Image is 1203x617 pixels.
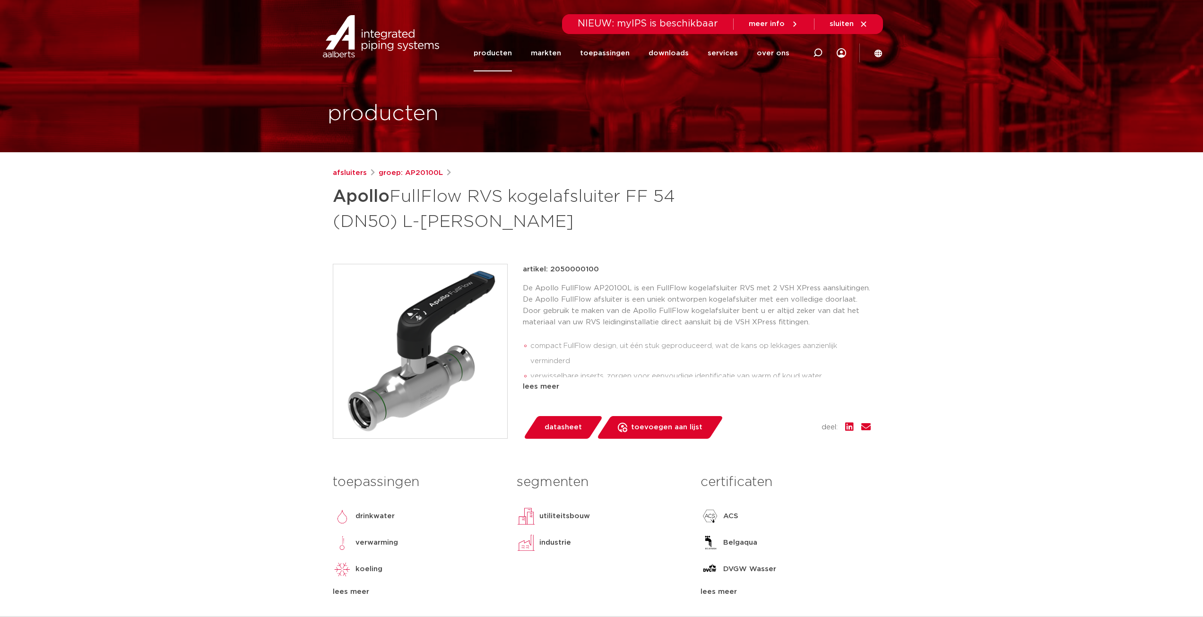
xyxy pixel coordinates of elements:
p: drinkwater [355,511,395,522]
a: markten [531,35,561,71]
img: industrie [517,533,536,552]
span: datasheet [545,420,582,435]
p: verwarming [355,537,398,548]
span: NIEUW: myIPS is beschikbaar [578,19,718,28]
h1: producten [328,99,439,129]
span: sluiten [830,20,854,27]
a: afsluiters [333,167,367,179]
img: verwarming [333,533,352,552]
h3: certificaten [701,473,870,492]
a: over ons [757,35,789,71]
img: koeling [333,560,352,579]
p: industrie [539,537,571,548]
p: artikel: 2050000100 [523,264,599,275]
a: producten [474,35,512,71]
p: ACS [723,511,738,522]
li: compact FullFlow design, uit één stuk geproduceerd, wat de kans op lekkages aanzienlijk verminderd [530,339,871,369]
nav: Menu [474,35,789,71]
a: toepassingen [580,35,630,71]
a: sluiten [830,20,868,28]
h1: FullFlow RVS kogelafsluiter FF 54 (DN50) L-[PERSON_NAME] [333,182,688,234]
div: lees meer [333,586,502,598]
div: lees meer [523,381,871,392]
img: utiliteitsbouw [517,507,536,526]
p: koeling [355,564,382,575]
img: DVGW Wasser [701,560,719,579]
p: utiliteitsbouw [539,511,590,522]
a: meer info [749,20,799,28]
p: De Apollo FullFlow AP20100L is een FullFlow kogelafsluiter RVS met 2 VSH XPress aansluitingen. De... [523,283,871,328]
strong: Apollo [333,188,389,205]
img: ACS [701,507,719,526]
p: Belgaqua [723,537,757,548]
p: DVGW Wasser [723,564,776,575]
a: downloads [649,35,689,71]
img: drinkwater [333,507,352,526]
img: Belgaqua [701,533,719,552]
span: toevoegen aan lijst [631,420,702,435]
span: deel: [822,422,838,433]
div: lees meer [701,586,870,598]
a: services [708,35,738,71]
span: meer info [749,20,785,27]
img: Product Image for Apollo FullFlow RVS kogelafsluiter FF 54 (DN50) L-hendel [333,264,507,438]
h3: toepassingen [333,473,502,492]
a: groep: AP20100L [379,167,443,179]
li: verwisselbare inserts, zorgen voor eenvoudige identificatie van warm of koud water [530,369,871,384]
a: datasheet [523,416,603,439]
h3: segmenten [517,473,686,492]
